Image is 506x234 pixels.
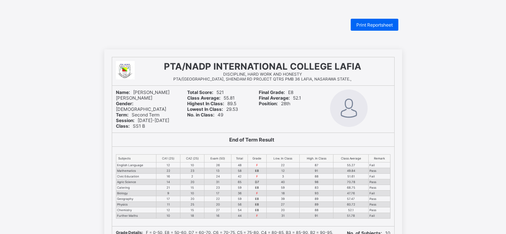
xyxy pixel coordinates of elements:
th: CA1 (25) [156,155,180,162]
td: D7 [248,179,266,185]
td: 39 [266,196,299,202]
td: Pass [368,196,390,202]
td: 3 [266,174,299,179]
td: 22 [266,162,299,168]
td: 23 [204,185,231,191]
b: Class: [116,123,130,129]
td: 18 [180,213,204,219]
td: 26 [204,162,231,168]
td: 15 [180,185,204,191]
td: 40 [266,179,299,185]
td: 25 [180,202,204,207]
span: [DATE]-[DATE] [116,118,169,123]
span: PTA/[GEOGRAPHIC_DATA], SHENDAM RD PROJECT QTRS PMB 36 LAFIA, NASARAWA STATE., [173,77,351,82]
td: 42 [231,174,248,179]
td: 98 [299,179,333,185]
td: F [248,162,266,168]
td: 12 [156,162,180,168]
td: 16 [204,213,231,219]
td: 93 [299,191,333,196]
td: Pass [368,207,390,213]
td: 17 [204,191,231,196]
td: F [248,174,266,179]
td: Physics [116,202,156,207]
td: E8 [248,207,266,213]
th: Exam (50) [204,155,231,162]
span: 28th [259,101,290,106]
td: Geography [116,196,156,202]
span: 89.5 [187,101,236,106]
td: 18 [266,191,299,196]
td: 27 [204,207,231,213]
td: E8 [248,196,266,202]
th: Low. In Class [266,155,299,162]
td: 59 [231,185,248,191]
td: 65 [231,179,248,185]
td: F [248,191,266,196]
td: 9 [156,191,180,196]
td: 68.75 [333,185,369,191]
b: Session: [116,118,135,123]
td: 87 [299,162,333,168]
td: 51.78 [333,213,369,219]
span: [DEMOGRAPHIC_DATA] [116,101,166,112]
td: 44 [231,213,248,219]
td: 11 [156,202,180,207]
td: 58 [231,168,248,174]
span: 52.1 [259,95,301,101]
b: Gender: [116,101,134,106]
span: SS1 B [116,123,145,129]
td: Fail [368,213,390,219]
td: 56 [231,202,248,207]
td: 17 [156,196,180,202]
td: 12 [266,168,299,174]
td: 13 [204,168,231,174]
td: 12 [156,207,180,213]
th: Remark [368,155,390,162]
td: 14 [156,179,180,185]
td: 36 [231,191,248,196]
td: Biology [116,191,156,196]
th: Grade [248,155,266,162]
b: Final Grade: [259,89,285,95]
td: Fail [368,174,390,179]
span: 49 [187,112,223,118]
td: 57.47 [333,196,369,202]
td: 20 [204,202,231,207]
td: 59 [266,185,299,191]
b: Lowest In Class: [187,106,223,112]
b: Highest In Class: [187,101,224,106]
td: Agric Science [116,179,156,185]
td: Catering [116,185,156,191]
td: 91 [299,213,333,219]
b: Name: [116,89,130,95]
td: 20 [180,179,204,185]
td: Mathematics [116,168,156,174]
b: End of Term Result [229,137,274,143]
span: 521 [187,89,224,95]
td: 22 [204,196,231,202]
td: 59 [231,196,248,202]
td: 16 [156,174,180,179]
td: 22 [156,168,180,174]
td: 60.72 [333,202,369,207]
b: Final Average: [259,95,290,101]
td: 89 [299,202,333,207]
b: No. in Class: [187,112,215,118]
span: 29.53 [187,106,238,112]
td: Pass [368,202,390,207]
th: Total [231,155,248,162]
b: Position: [259,101,278,106]
td: 52.1 [333,207,369,213]
td: 2 [180,174,204,179]
td: 54 [231,207,248,213]
td: 47.76 [333,191,369,196]
th: Class Average [333,155,369,162]
th: CA2 (25) [180,155,204,162]
span: Print Reportsheet [356,22,393,28]
td: 48 [231,162,248,168]
td: 70.78 [333,179,369,185]
td: 24 [204,174,231,179]
th: Subjects [116,155,156,162]
b: Term: [116,112,129,118]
